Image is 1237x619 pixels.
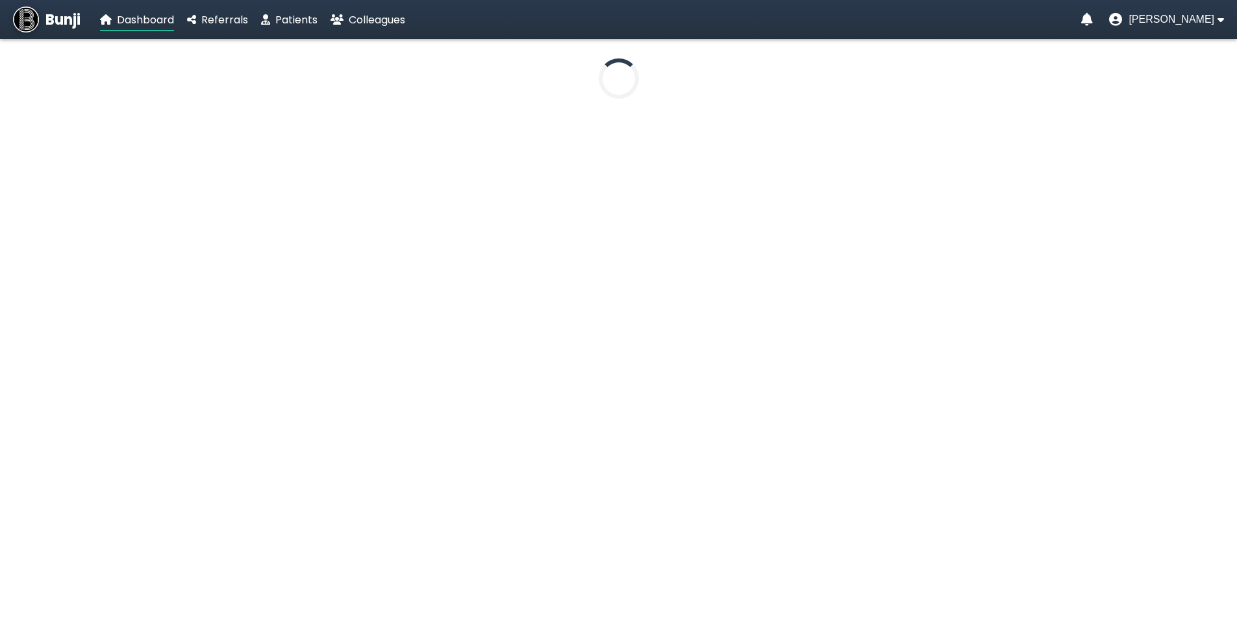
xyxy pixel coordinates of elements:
a: Dashboard [100,12,174,28]
a: Patients [261,12,318,28]
span: Colleagues [349,12,405,27]
a: Referrals [187,12,248,28]
a: Notifications [1081,13,1093,26]
a: Bunji [13,6,81,32]
img: Bunji Dental Referral Management [13,6,39,32]
span: Dashboard [117,12,174,27]
span: Referrals [201,12,248,27]
a: Colleagues [331,12,405,28]
span: Bunji [45,9,81,31]
span: Patients [275,12,318,27]
span: [PERSON_NAME] [1129,14,1214,25]
button: User menu [1109,13,1224,26]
